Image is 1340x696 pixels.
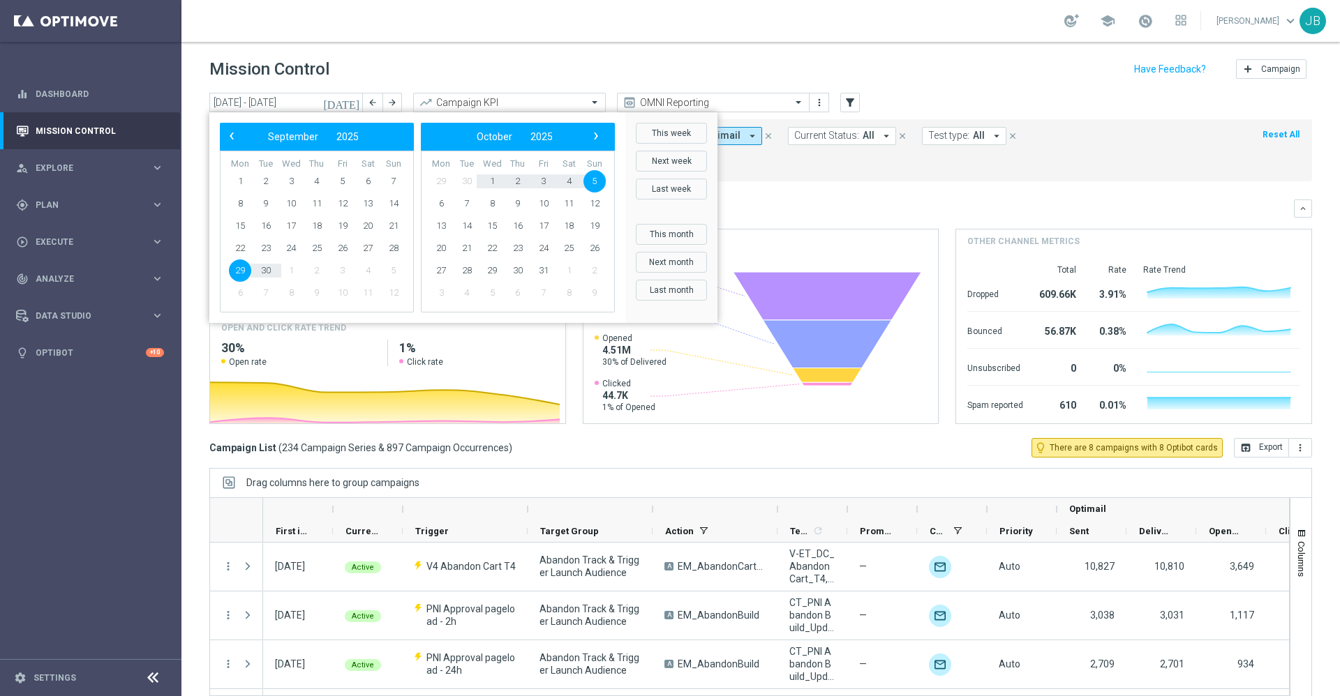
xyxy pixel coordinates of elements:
[151,235,164,248] i: keyboard_arrow_right
[678,658,759,670] span: EM_AbandonBuild
[306,259,328,282] span: 2
[15,236,165,248] div: play_circle_outline Execute keyboard_arrow_right
[255,192,277,215] span: 9
[678,609,759,621] span: EM_AbandonBuild
[332,170,354,192] span: 5
[16,347,29,359] i: lightbulb
[15,273,165,285] button: track_changes Analyze keyboard_arrow_right
[587,127,605,145] span: ›
[16,273,29,285] i: track_changes
[306,282,328,304] span: 9
[1143,264,1300,275] div: Rate Trend
[151,161,164,174] i: keyboard_arrow_right
[790,526,810,536] span: Templates
[636,252,707,273] button: Next month
[930,526,948,536] span: Channel
[246,477,419,488] span: Drag columns here to group campaigns
[664,611,673,619] span: A
[1298,204,1308,213] i: keyboard_arrow_down
[209,112,717,323] bs-daterangepicker-container: calendar
[332,192,354,215] span: 12
[999,526,1033,536] span: Priority
[222,609,234,621] button: more_vert
[636,224,707,245] button: This month
[426,560,516,573] span: V4 Abandon Cart T4
[280,259,302,282] span: 1
[558,259,580,282] span: 1
[36,201,151,209] span: Plan
[581,158,607,170] th: weekday
[255,282,277,304] span: 7
[280,170,302,192] span: 3
[146,348,164,357] div: +10
[229,215,251,237] span: 15
[368,98,378,107] i: arrow_back
[16,112,164,149] div: Mission Control
[664,562,673,570] span: A
[762,128,775,144] button: close
[210,543,263,591] div: Press SPACE to select this row.
[382,93,402,112] button: arrow_forward
[15,310,165,321] button: Data Studio keyboard_arrow_right
[223,128,241,146] button: ‹
[844,96,856,109] i: filter_alt
[229,259,251,282] span: 29
[1209,526,1242,536] span: Opened
[558,282,580,304] span: 8
[306,237,328,259] span: 25
[382,170,405,192] span: 7
[1283,13,1298,29] span: keyboard_arrow_down
[702,130,740,142] span: Optimail
[229,356,267,368] span: Open rate
[332,259,354,282] span: 3
[586,128,604,146] button: ›
[278,441,282,454] span: (
[1040,356,1076,378] div: 0
[382,237,405,259] span: 28
[332,215,354,237] span: 19
[602,356,667,368] span: 30% of Delivered
[229,237,251,259] span: 22
[259,128,327,146] button: September
[533,282,555,304] span: 7
[210,640,263,689] div: Press SPACE to select this row.
[357,170,379,192] span: 6
[764,131,773,141] i: close
[583,259,606,282] span: 2
[222,658,234,670] button: more_vert
[556,158,582,170] th: weekday
[1300,8,1326,34] div: JB
[430,192,452,215] span: 6
[1296,541,1307,577] span: Columns
[456,215,478,237] span: 14
[1085,561,1115,572] span: 10,827
[814,97,825,108] i: more_vert
[533,215,555,237] span: 17
[860,526,893,536] span: Promotions
[1242,63,1253,75] i: add
[357,237,379,259] span: 27
[275,560,305,573] div: 29 Sep 2025, Monday
[1034,441,1047,454] i: lightbulb_outline
[424,128,604,146] bs-datepicker-navigation-view: ​ ​ ​
[36,238,151,246] span: Execute
[255,259,277,282] span: 30
[1134,64,1206,74] input: Have Feedback?
[1289,438,1312,457] button: more_vert
[898,131,907,141] i: close
[210,591,263,640] div: Press SPACE to select this row.
[16,162,29,174] i: person_search
[222,560,234,573] button: more_vert
[539,554,641,579] span: Abandon Track & Trigger Launch Audience
[430,215,452,237] span: 13
[1069,526,1089,536] span: Sent
[1234,441,1312,453] multiple-options-button: Export to CSV
[789,547,835,585] span: V-ET_DC_AbandonCart_T4, V-ET_DC_AbandonCart_T4_B
[602,333,667,344] span: Opened
[558,192,580,215] span: 11
[304,158,330,170] th: weekday
[430,282,452,304] span: 3
[812,94,826,111] button: more_vert
[36,164,151,172] span: Explore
